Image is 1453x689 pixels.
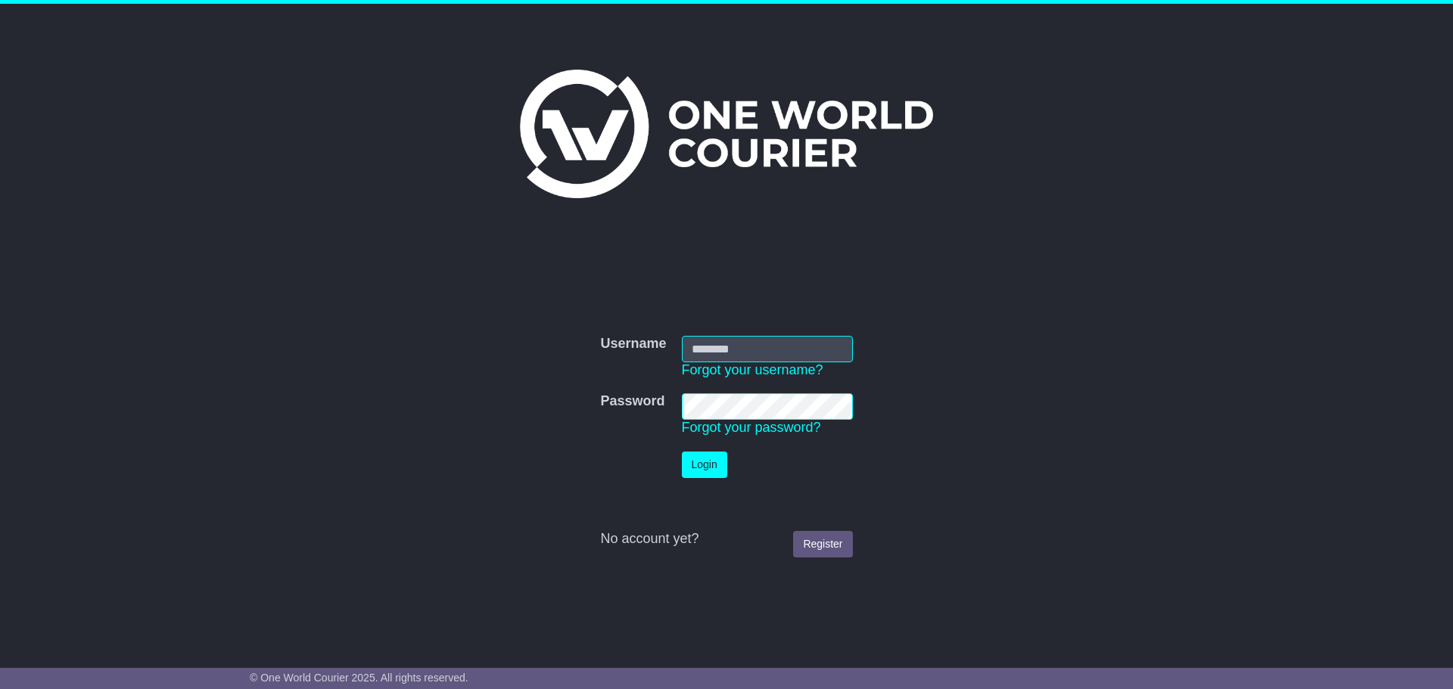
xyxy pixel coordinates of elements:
a: Register [793,531,852,557]
span: © One World Courier 2025. All rights reserved. [250,672,468,684]
div: No account yet? [600,531,852,548]
a: Forgot your username? [682,362,823,377]
label: Password [600,393,664,410]
label: Username [600,336,666,352]
a: Forgot your password? [682,420,821,435]
button: Login [682,452,727,478]
img: One World [520,70,933,198]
